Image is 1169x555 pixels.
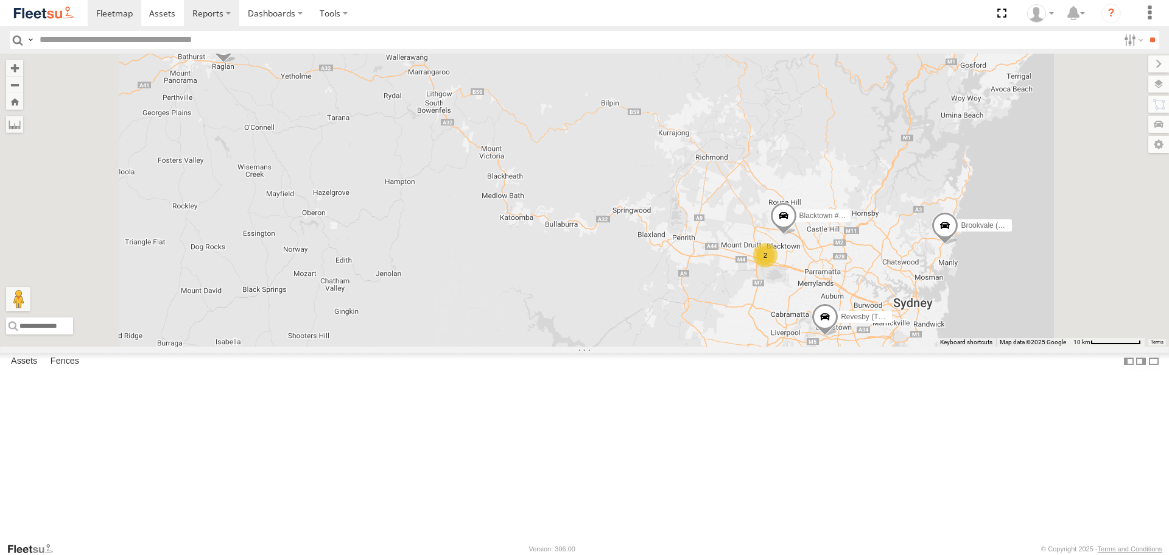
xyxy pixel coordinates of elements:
[1101,4,1121,23] i: ?
[1000,339,1066,345] span: Map data ©2025 Google
[6,60,23,76] button: Zoom in
[6,76,23,93] button: Zoom out
[12,5,75,21] img: fleetsu-logo-horizontal.svg
[6,93,23,110] button: Zoom Home
[1135,353,1147,370] label: Dock Summary Table to the Right
[841,313,955,322] span: Revesby (T07 - [PERSON_NAME])
[529,545,575,553] div: Version: 306.00
[1073,339,1090,345] span: 10 km
[1148,136,1169,153] label: Map Settings
[1041,545,1162,553] div: © Copyright 2025 -
[1098,545,1162,553] a: Terms and Conditions
[1070,338,1145,347] button: Map scale: 10 km per 79 pixels
[1123,353,1135,370] label: Dock Summary Table to the Left
[1119,31,1145,49] label: Search Filter Options
[26,31,35,49] label: Search Query
[5,353,43,370] label: Assets
[6,287,30,311] button: Drag Pegman onto the map to open Street View
[44,353,85,370] label: Fences
[753,243,778,267] div: 2
[1151,339,1164,344] a: Terms (opens in new tab)
[1148,353,1160,370] label: Hide Summary Table
[940,338,992,347] button: Keyboard shortcuts
[6,116,23,133] label: Measure
[1023,4,1058,23] div: Michael Bevan
[799,212,929,221] span: Blacktown #1 (T09 - [PERSON_NAME])
[961,221,1079,230] span: Brookvale (T10 - [PERSON_NAME])
[7,543,63,555] a: Visit our Website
